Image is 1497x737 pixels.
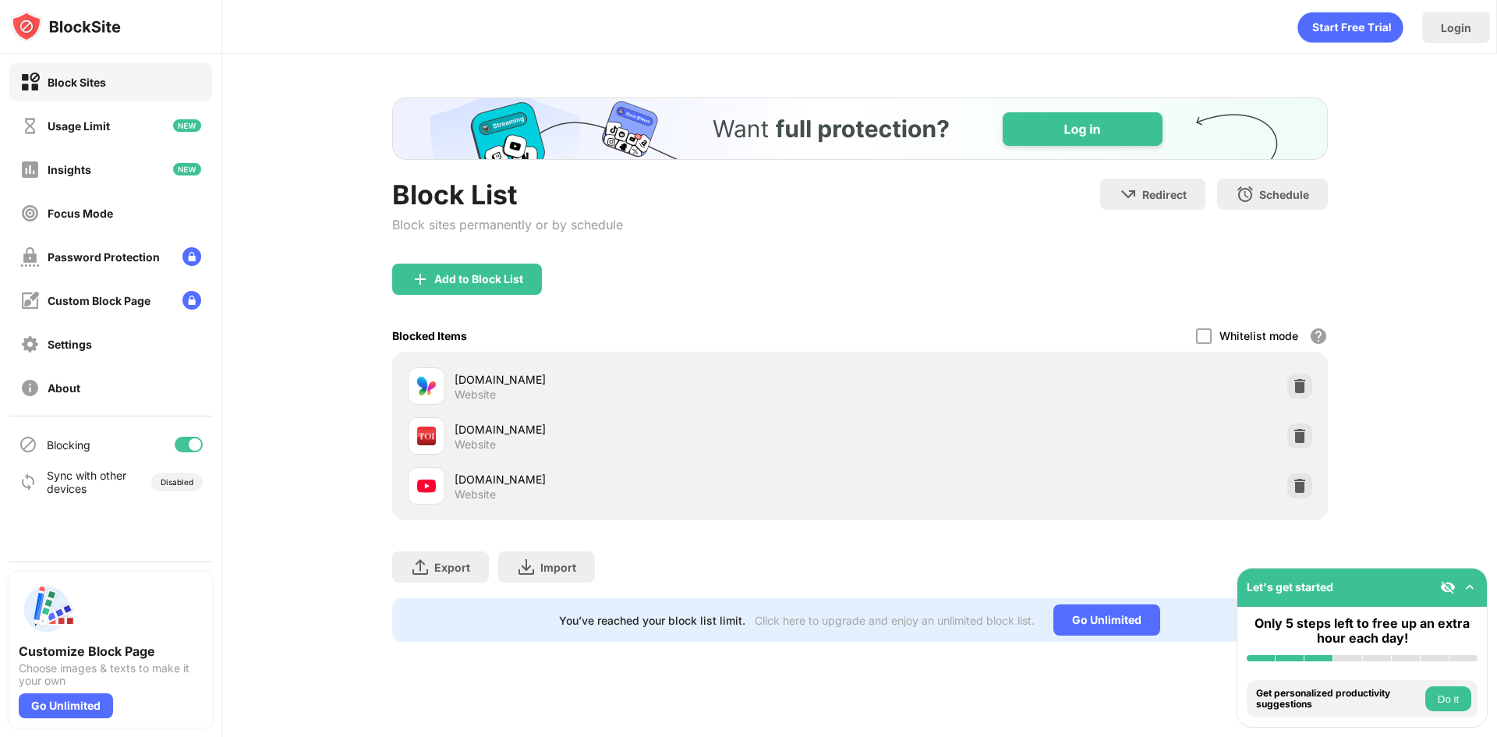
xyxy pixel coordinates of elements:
img: settings-off.svg [20,335,40,354]
img: sync-icon.svg [19,473,37,491]
img: password-protection-off.svg [20,247,40,267]
div: Block Sites [48,76,106,89]
div: Custom Block Page [48,294,150,307]
img: customize-block-page-off.svg [20,291,40,310]
img: favicons [417,377,436,395]
img: about-off.svg [20,378,40,398]
iframe: Banner [392,97,1328,160]
button: Do it [1425,686,1471,711]
img: logo-blocksite.svg [11,11,121,42]
div: Get personalized productivity suggestions [1256,688,1421,710]
div: Sync with other devices [47,469,127,495]
img: favicons [417,427,436,445]
img: blocking-icon.svg [19,435,37,454]
div: Redirect [1142,188,1187,201]
img: omni-setup-toggle.svg [1462,579,1478,595]
div: Website [455,487,496,501]
div: Go Unlimited [19,693,113,718]
div: Only 5 steps left to free up an extra hour each day! [1247,616,1478,646]
div: Import [540,561,576,574]
img: lock-menu.svg [182,291,201,310]
div: Blocked Items [392,329,467,342]
img: lock-menu.svg [182,247,201,266]
div: [DOMAIN_NAME] [455,371,860,388]
div: Customize Block Page [19,643,203,659]
div: Login [1441,21,1471,34]
img: insights-off.svg [20,160,40,179]
div: Block sites permanently or by schedule [392,217,623,232]
div: Settings [48,338,92,351]
div: Let's get started [1247,580,1333,593]
div: Website [455,388,496,402]
img: block-on.svg [20,73,40,92]
img: favicons [417,477,436,495]
div: Schedule [1259,188,1309,201]
div: Password Protection [48,250,160,264]
div: [DOMAIN_NAME] [455,421,860,438]
div: Website [455,438,496,452]
div: You’ve reached your block list limit. [559,614,745,627]
div: Click here to upgrade and enjoy an unlimited block list. [755,614,1035,627]
div: Focus Mode [48,207,113,220]
div: About [48,381,80,395]
div: Disabled [161,477,193,487]
div: Add to Block List [434,273,523,285]
div: animation [1297,12,1403,43]
div: Blocking [47,438,90,452]
div: [DOMAIN_NAME] [455,471,860,487]
div: Insights [48,163,91,176]
div: Export [434,561,470,574]
img: new-icon.svg [173,119,201,132]
img: eye-not-visible.svg [1440,579,1456,595]
img: time-usage-off.svg [20,116,40,136]
div: Block List [392,179,623,211]
div: Usage Limit [48,119,110,133]
img: push-custom-page.svg [19,581,75,637]
div: Go Unlimited [1053,604,1160,636]
div: Whitelist mode [1219,329,1298,342]
img: focus-off.svg [20,204,40,223]
img: new-icon.svg [173,163,201,175]
div: Choose images & texts to make it your own [19,662,203,687]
